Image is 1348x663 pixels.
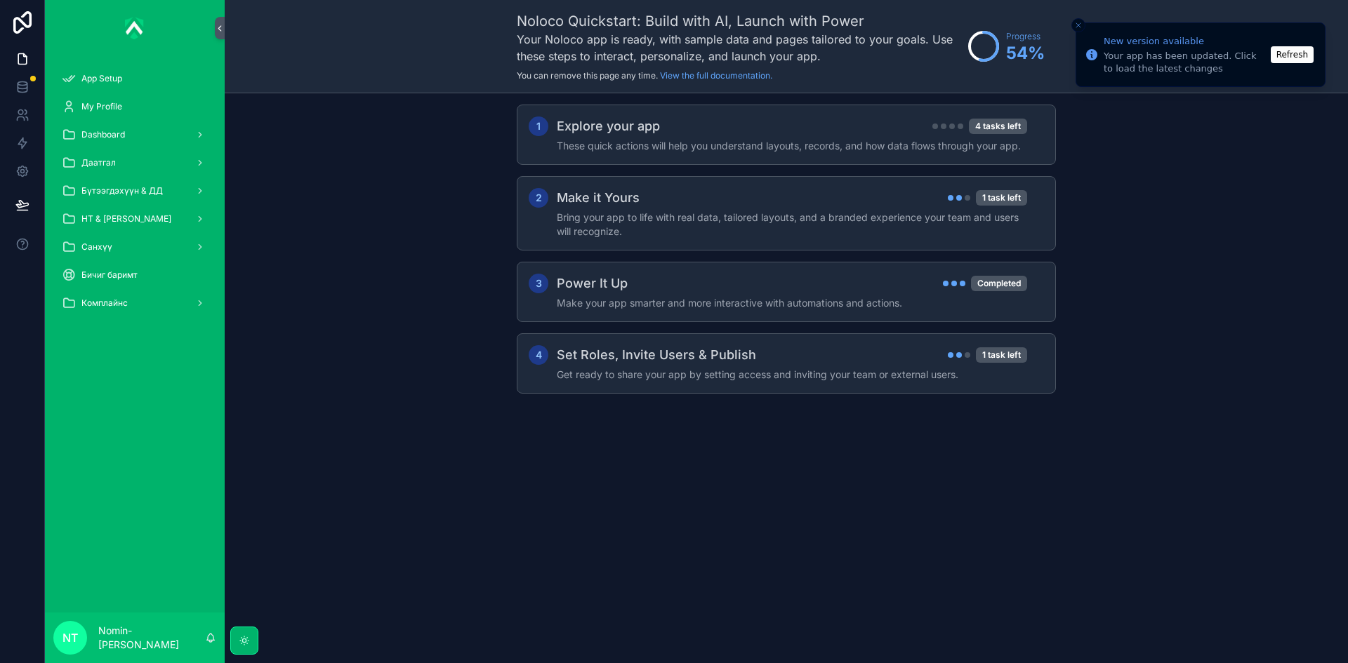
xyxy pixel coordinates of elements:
a: Санхүү [53,234,216,260]
div: New version available [1104,34,1267,48]
div: scrollable content [45,56,225,334]
div: Your app has been updated. Click to load the latest changes [1104,50,1267,75]
span: App Setup [81,73,122,84]
span: My Profile [81,101,122,112]
span: 54 % [1006,42,1045,65]
span: Санхүү [81,241,112,253]
a: НТ & [PERSON_NAME] [53,206,216,232]
a: App Setup [53,66,216,91]
a: Бичиг баримт [53,262,216,288]
span: НТ & [PERSON_NAME] [81,213,171,225]
a: Комплайнс [53,290,216,316]
p: Nomin-[PERSON_NAME] [98,624,205,652]
h3: Your Noloco app is ready, with sample data and pages tailored to your goals. Use these steps to i... [517,31,961,65]
a: Dashboard [53,122,216,147]
span: Progress [1006,31,1045,42]
span: Dashboard [81,129,125,140]
span: Бүтээгдэхүүн & ДД [81,185,163,196]
button: Close toast [1071,18,1085,32]
span: Бичиг баримт [81,269,138,281]
a: My Profile [53,94,216,119]
img: App logo [125,17,145,39]
span: NT [62,629,78,646]
a: View the full documentation. [660,70,772,81]
button: Refresh [1271,46,1314,63]
h1: Noloco Quickstart: Build with AI, Launch with Power [517,11,961,31]
a: Бүтээгдэхүүн & ДД [53,178,216,203]
span: Даатгал [81,157,116,168]
a: Даатгал [53,150,216,175]
span: You can remove this page any time. [517,70,658,81]
span: Комплайнс [81,297,128,309]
